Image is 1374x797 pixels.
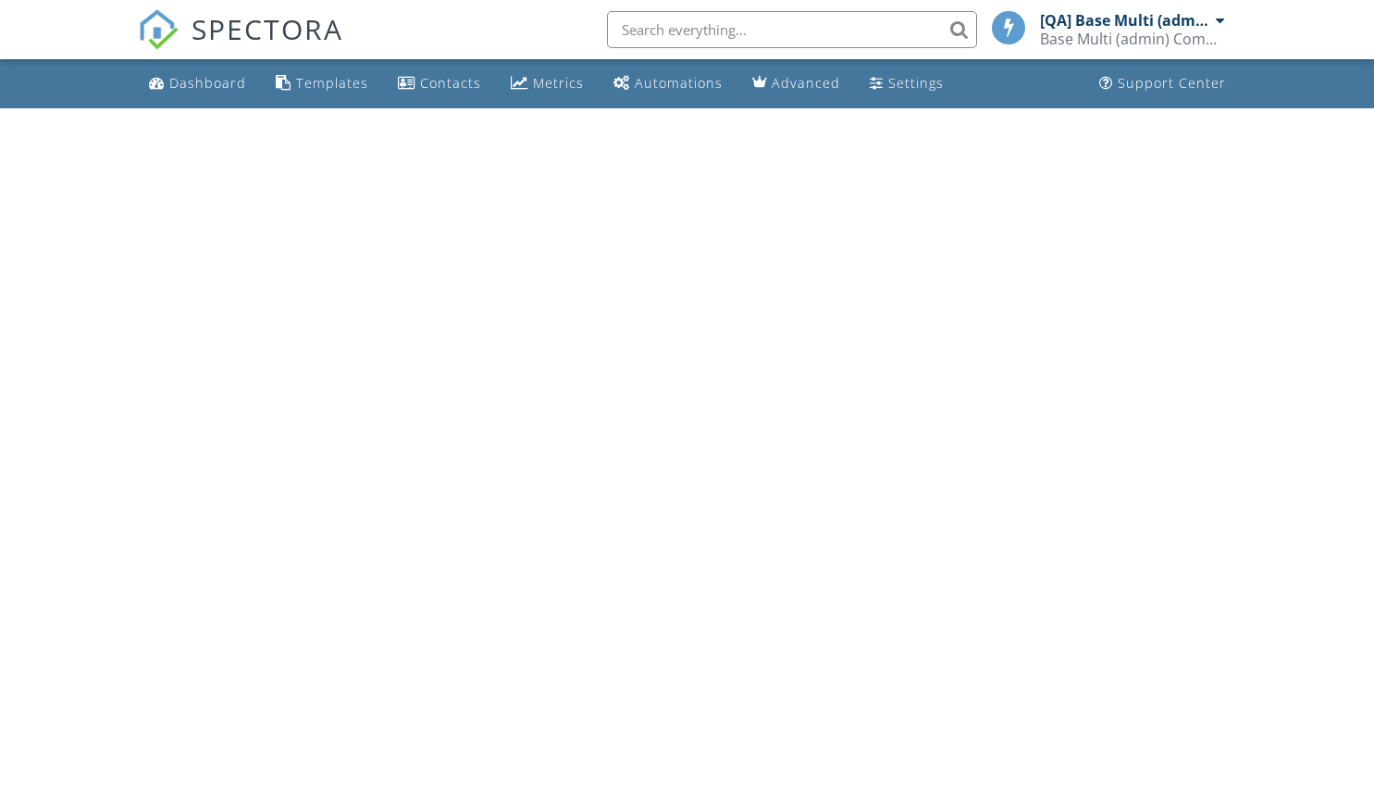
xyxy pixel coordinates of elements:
[390,67,489,101] a: Contacts
[772,74,840,92] div: Advanced
[533,74,584,92] div: Metrics
[420,74,481,92] div: Contacts
[138,25,343,64] a: SPECTORA
[607,11,977,48] input: Search everything...
[169,74,246,92] div: Dashboard
[503,67,591,101] a: Metrics
[606,67,730,101] a: Automations (Basic)
[192,9,343,48] span: SPECTORA
[635,74,723,92] div: Automations
[268,67,376,101] a: Templates
[138,9,179,50] img: The Best Home Inspection Software - Spectora
[1040,11,1211,30] div: [QA] Base Multi (admin)
[1118,74,1226,92] div: Support Center
[1040,30,1225,48] div: Base Multi (admin) Company
[745,67,848,101] a: Advanced
[142,67,254,101] a: Dashboard
[296,74,368,92] div: Templates
[888,74,944,92] div: Settings
[862,67,951,101] a: Settings
[1092,67,1233,101] a: Support Center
